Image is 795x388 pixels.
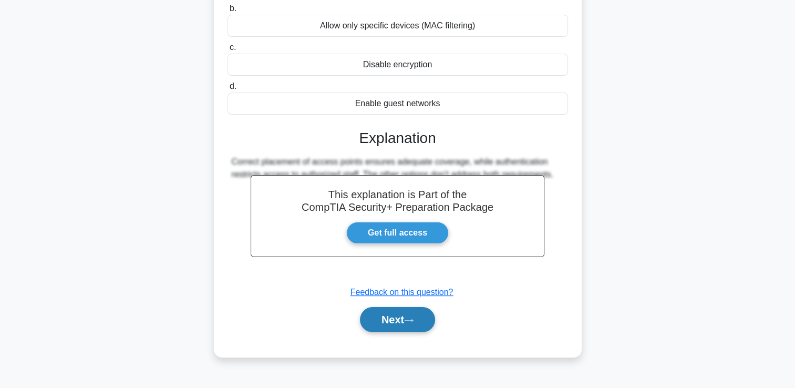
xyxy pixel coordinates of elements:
[230,43,236,52] span: c.
[230,4,236,13] span: b.
[360,307,435,332] button: Next
[346,222,449,244] a: Get full access
[228,15,568,37] div: Allow only specific devices (MAC filtering)
[228,93,568,115] div: Enable guest networks
[228,54,568,76] div: Disable encryption
[350,288,453,297] a: Feedback on this question?
[234,129,562,147] h3: Explanation
[230,81,236,90] span: d.
[232,156,564,181] div: Correct placement of access points ensures adequate coverage, while authentication restricts acce...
